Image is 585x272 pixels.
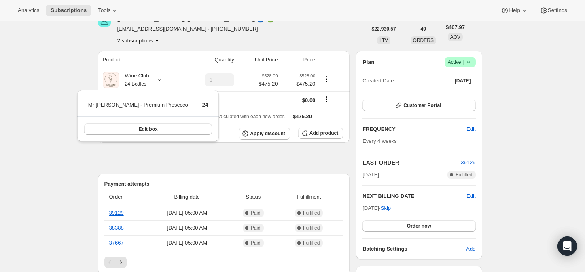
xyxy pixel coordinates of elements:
button: Product actions [117,36,161,44]
div: Open Intercom Messenger [557,236,577,256]
span: $475.20 [293,113,312,119]
span: Order now [407,223,431,229]
span: Status [231,193,275,201]
span: Apply discount [250,130,285,137]
button: Subscriptions [46,5,91,16]
span: Fulfilled [303,240,320,246]
span: Help [509,7,520,14]
a: 37667 [109,240,124,246]
img: product img [103,72,119,88]
span: | [463,59,464,65]
span: Subscriptions [51,7,87,14]
button: Help [496,5,533,16]
span: Active [448,58,473,66]
button: Skip [376,202,396,215]
span: [DATE] · 05:00 AM [147,239,227,247]
a: 39129 [461,159,475,165]
nav: Pagination [104,257,343,268]
th: Order [104,188,145,206]
button: Add [461,243,480,255]
span: [DATE] · 05:00 AM [147,224,227,232]
th: Price [280,51,318,69]
span: Customer Portal [403,102,441,109]
button: Customer Portal [362,100,475,111]
span: Fulfillment [280,193,338,201]
button: Tools [93,5,123,16]
h6: Batching Settings [362,245,466,253]
span: Paid [251,240,261,246]
a: 39129 [109,210,124,216]
span: Edit [466,125,475,133]
span: AOV [450,34,460,40]
button: Order now [362,220,475,232]
button: Edit box [84,123,212,135]
button: Apply discount [239,128,290,140]
button: Product actions [320,75,333,84]
a: 38388 [109,225,124,231]
h2: NEXT BILLING DATE [362,192,466,200]
h2: Plan [362,58,375,66]
span: Settings [548,7,567,14]
span: [EMAIL_ADDRESS][DOMAIN_NAME] · [PHONE_NUMBER] [117,25,285,33]
span: 24 [202,102,208,108]
span: Created Date [362,77,394,85]
button: Analytics [13,5,44,16]
span: Fulfilled [303,225,320,231]
button: 39129 [461,159,475,167]
button: 49 [416,23,431,35]
h2: Payment attempts [104,180,343,188]
span: Billing date [147,193,227,201]
span: LTV [379,38,388,43]
span: $475.20 [282,80,315,88]
button: $22,930.57 [367,23,401,35]
span: Analytics [18,7,39,14]
span: Edit box [138,126,157,132]
small: $528.00 [262,73,278,78]
span: Skip [381,204,391,212]
span: [DATE] · [362,205,391,211]
h2: LAST ORDER [362,159,461,167]
span: Add product [309,130,338,136]
span: [DATE] [455,77,471,84]
button: [DATE] [450,75,476,86]
td: Mr [PERSON_NAME] - Premium Prosecco [88,100,189,115]
small: $528.00 [299,73,315,78]
span: [DATE] · 05:00 AM [147,209,227,217]
span: Fulfilled [456,172,472,178]
span: Add [466,245,475,253]
button: Add product [298,128,343,139]
span: 49 [421,26,426,32]
span: $467.97 [446,23,465,31]
th: Product [98,51,182,69]
button: Edit [462,123,480,136]
button: Edit [466,192,475,200]
th: Unit Price [237,51,280,69]
span: Tools [98,7,110,14]
div: Wine Club [119,72,149,88]
small: 24 Bottles [125,81,146,87]
span: $475.20 [259,80,278,88]
button: Next [115,257,127,268]
span: Paid [251,225,261,231]
span: $0.00 [302,97,316,103]
span: Every 4 weeks [362,138,397,144]
button: Settings [535,5,572,16]
span: ORDERS [413,38,434,43]
th: Quantity [182,51,237,69]
h2: FREQUENCY [362,125,466,133]
span: [DATE] [362,171,379,179]
span: $22,930.57 [372,26,396,32]
span: Paid [251,210,261,216]
button: Shipping actions [320,95,333,104]
div: [PERSON_NAME] [PERSON_NAME]🔵🟢 [117,14,285,22]
span: Fulfilled [303,210,320,216]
